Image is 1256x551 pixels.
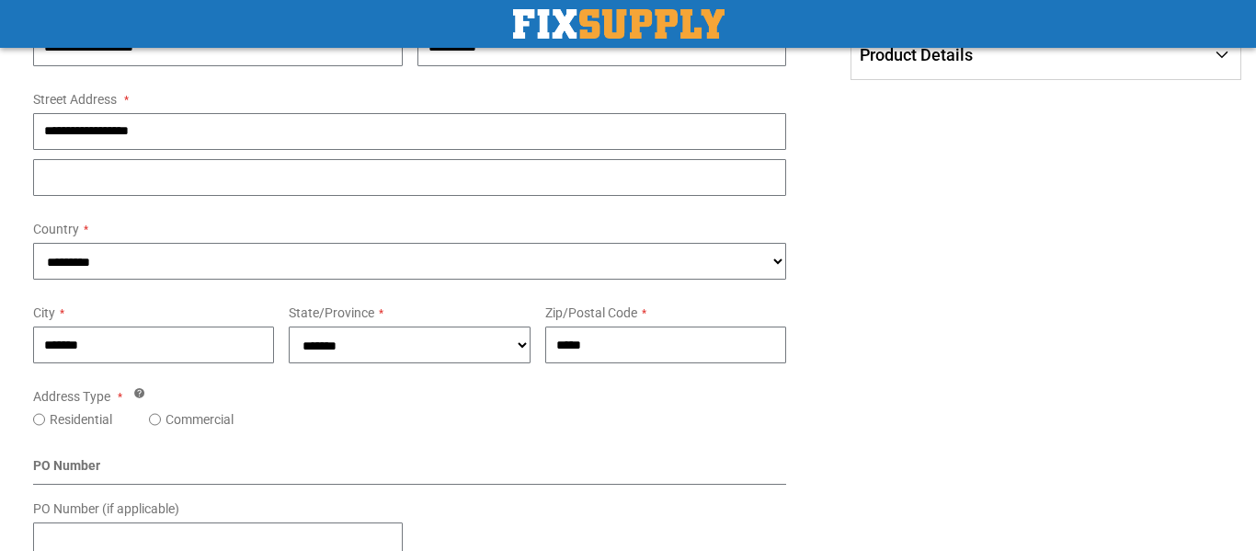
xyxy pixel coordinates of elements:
[33,389,110,404] span: Address Type
[33,222,79,236] span: Country
[545,305,637,320] span: Zip/Postal Code
[33,305,55,320] span: City
[166,410,234,429] label: Commercial
[33,92,117,107] span: Street Address
[33,501,179,516] span: PO Number (if applicable)
[289,305,374,320] span: State/Province
[33,456,786,485] div: PO Number
[860,45,973,64] span: Product Details
[513,9,725,39] img: Fix Industrial Supply
[50,410,112,429] label: Residential
[513,9,725,39] a: store logo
